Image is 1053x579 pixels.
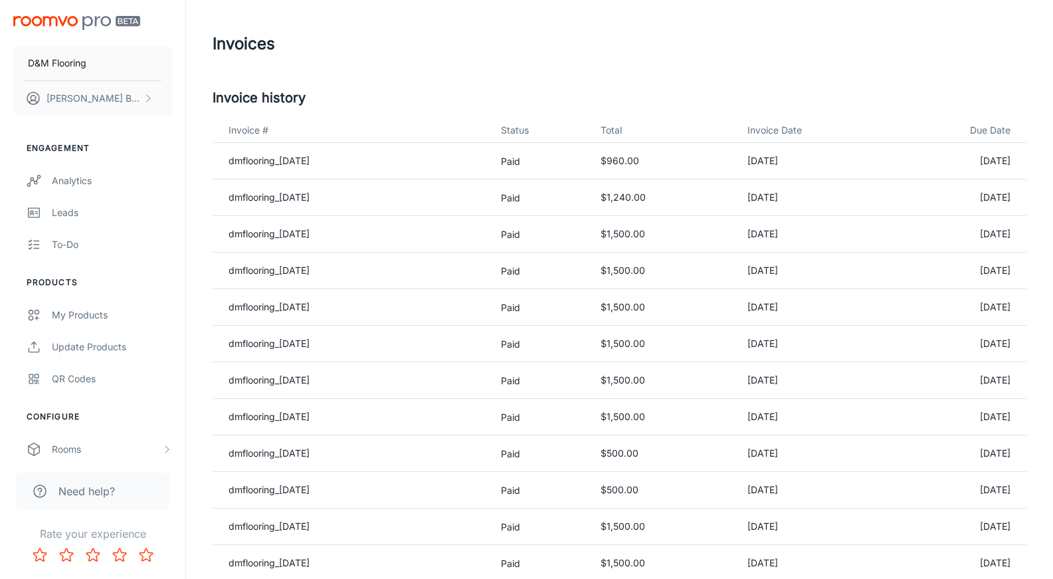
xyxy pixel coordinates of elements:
[590,435,737,472] td: $500.00
[501,227,579,241] p: Paid
[47,91,140,106] p: [PERSON_NAME] Bunkhong
[737,362,890,399] td: [DATE]
[52,340,172,354] div: Update Products
[80,542,106,568] button: Rate 3 star
[501,300,579,314] p: Paid
[501,264,579,278] p: Paid
[590,216,737,253] td: $1,500.00
[590,326,737,362] td: $1,500.00
[890,216,1026,253] td: [DATE]
[106,542,133,568] button: Rate 4 star
[890,509,1026,545] td: [DATE]
[590,179,737,216] td: $1,240.00
[890,253,1026,289] td: [DATE]
[501,337,579,351] p: Paid
[501,374,579,388] p: Paid
[133,542,159,568] button: Rate 5 star
[590,118,737,143] th: Total
[52,442,161,457] div: Rooms
[890,143,1026,179] td: [DATE]
[52,308,172,322] div: My Products
[590,399,737,435] td: $1,500.00
[52,372,172,386] div: QR Codes
[13,81,172,116] button: [PERSON_NAME] Bunkhong
[501,483,579,497] p: Paid
[590,289,737,326] td: $1,500.00
[53,542,80,568] button: Rate 2 star
[501,191,579,205] p: Paid
[737,509,890,545] td: [DATE]
[229,265,310,276] a: dmflooring_[DATE]
[501,154,579,168] p: Paid
[213,88,1026,108] h5: Invoice history
[737,216,890,253] td: [DATE]
[590,143,737,179] td: $960.00
[890,118,1026,143] th: Due Date
[229,484,310,495] a: dmflooring_[DATE]
[229,155,310,166] a: dmflooring_[DATE]
[52,237,172,252] div: To-do
[229,228,310,239] a: dmflooring_[DATE]
[229,521,310,532] a: dmflooring_[DATE]
[501,447,579,461] p: Paid
[490,118,590,143] th: Status
[737,143,890,179] td: [DATE]
[213,32,275,56] h1: Invoices
[27,542,53,568] button: Rate 1 star
[737,253,890,289] td: [DATE]
[890,472,1026,509] td: [DATE]
[229,191,310,203] a: dmflooring_[DATE]
[737,472,890,509] td: [DATE]
[229,411,310,422] a: dmflooring_[DATE]
[890,179,1026,216] td: [DATE]
[52,205,172,220] div: Leads
[737,179,890,216] td: [DATE]
[229,557,310,568] a: dmflooring_[DATE]
[890,399,1026,435] td: [DATE]
[590,362,737,399] td: $1,500.00
[213,118,490,143] th: Invoice #
[28,56,86,70] p: D&M Flooring
[737,435,890,472] td: [DATE]
[890,435,1026,472] td: [DATE]
[229,338,310,349] a: dmflooring_[DATE]
[11,526,175,542] p: Rate your experience
[229,374,310,386] a: dmflooring_[DATE]
[229,447,310,459] a: dmflooring_[DATE]
[737,289,890,326] td: [DATE]
[501,410,579,424] p: Paid
[590,472,737,509] td: $500.00
[737,326,890,362] td: [DATE]
[737,118,890,143] th: Invoice Date
[501,520,579,534] p: Paid
[590,509,737,545] td: $1,500.00
[13,16,140,30] img: Roomvo PRO Beta
[229,301,310,312] a: dmflooring_[DATE]
[58,483,115,499] span: Need help?
[590,253,737,289] td: $1,500.00
[890,289,1026,326] td: [DATE]
[890,362,1026,399] td: [DATE]
[501,556,579,570] p: Paid
[737,399,890,435] td: [DATE]
[52,174,172,188] div: Analytics
[13,46,172,80] button: D&M Flooring
[890,326,1026,362] td: [DATE]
